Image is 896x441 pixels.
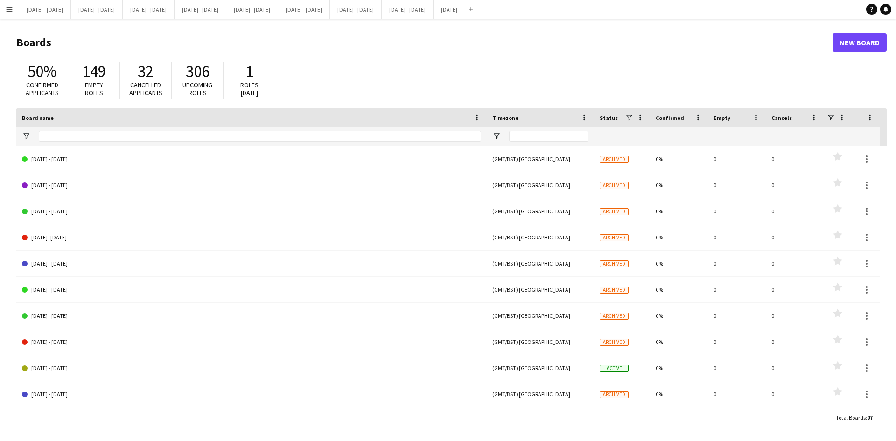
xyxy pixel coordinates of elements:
[650,198,708,224] div: 0%
[85,81,103,97] span: Empty roles
[766,355,824,381] div: 0
[650,303,708,329] div: 0%
[22,132,30,140] button: Open Filter Menu
[182,81,212,97] span: Upcoming roles
[650,251,708,276] div: 0%
[492,114,518,121] span: Timezone
[600,365,629,372] span: Active
[600,182,629,189] span: Archived
[22,251,481,277] a: [DATE] - [DATE]
[487,381,594,407] div: (GMT/BST) [GEOGRAPHIC_DATA]
[22,146,481,172] a: [DATE] - [DATE]
[766,381,824,407] div: 0
[22,329,481,355] a: [DATE] - [DATE]
[833,33,887,52] a: New Board
[487,329,594,355] div: (GMT/BST) [GEOGRAPHIC_DATA]
[487,303,594,329] div: (GMT/BST) [GEOGRAPHIC_DATA]
[22,224,481,251] a: [DATE] -[DATE]
[650,329,708,355] div: 0%
[487,251,594,276] div: (GMT/BST) [GEOGRAPHIC_DATA]
[650,146,708,172] div: 0%
[708,355,766,381] div: 0
[330,0,382,19] button: [DATE] - [DATE]
[766,224,824,250] div: 0
[708,224,766,250] div: 0
[600,339,629,346] span: Archived
[600,208,629,215] span: Archived
[766,172,824,198] div: 0
[434,0,465,19] button: [DATE]
[600,156,629,163] span: Archived
[708,329,766,355] div: 0
[650,355,708,381] div: 0%
[600,391,629,398] span: Archived
[22,277,481,303] a: [DATE] - [DATE]
[509,131,588,142] input: Timezone Filter Input
[487,277,594,302] div: (GMT/BST) [GEOGRAPHIC_DATA]
[714,114,730,121] span: Empty
[766,303,824,329] div: 0
[867,414,873,421] span: 97
[278,0,330,19] button: [DATE] - [DATE]
[22,114,54,121] span: Board name
[22,303,481,329] a: [DATE] - [DATE]
[28,61,56,82] span: 50%
[766,407,824,433] div: 0
[175,0,226,19] button: [DATE] - [DATE]
[656,114,684,121] span: Confirmed
[487,355,594,381] div: (GMT/BST) [GEOGRAPHIC_DATA]
[600,313,629,320] span: Archived
[22,172,481,198] a: [DATE] - [DATE]
[22,381,481,407] a: [DATE] - [DATE]
[708,277,766,302] div: 0
[708,407,766,433] div: 0
[226,0,278,19] button: [DATE] - [DATE]
[39,131,481,142] input: Board name Filter Input
[600,234,629,241] span: Archived
[600,114,618,121] span: Status
[836,408,873,427] div: :
[766,251,824,276] div: 0
[650,172,708,198] div: 0%
[492,132,501,140] button: Open Filter Menu
[708,146,766,172] div: 0
[22,355,481,381] a: [DATE] - [DATE]
[708,172,766,198] div: 0
[22,407,481,434] a: [DATE] - [DATE]
[71,0,123,19] button: [DATE] - [DATE]
[600,287,629,294] span: Archived
[382,0,434,19] button: [DATE] - [DATE]
[771,114,792,121] span: Cancels
[186,61,210,82] span: 306
[245,61,253,82] span: 1
[708,381,766,407] div: 0
[766,146,824,172] div: 0
[766,277,824,302] div: 0
[650,381,708,407] div: 0%
[836,414,866,421] span: Total Boards
[487,224,594,250] div: (GMT/BST) [GEOGRAPHIC_DATA]
[600,260,629,267] span: Archived
[129,81,162,97] span: Cancelled applicants
[138,61,154,82] span: 32
[708,303,766,329] div: 0
[708,198,766,224] div: 0
[766,198,824,224] div: 0
[487,407,594,433] div: (GMT/BST) [GEOGRAPHIC_DATA]
[16,35,833,49] h1: Boards
[708,251,766,276] div: 0
[123,0,175,19] button: [DATE] - [DATE]
[82,61,106,82] span: 149
[487,172,594,198] div: (GMT/BST) [GEOGRAPHIC_DATA]
[650,277,708,302] div: 0%
[650,407,708,433] div: 0%
[766,329,824,355] div: 0
[22,198,481,224] a: [DATE] - [DATE]
[19,0,71,19] button: [DATE] - [DATE]
[487,146,594,172] div: (GMT/BST) [GEOGRAPHIC_DATA]
[487,198,594,224] div: (GMT/BST) [GEOGRAPHIC_DATA]
[240,81,259,97] span: Roles [DATE]
[650,224,708,250] div: 0%
[26,81,59,97] span: Confirmed applicants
